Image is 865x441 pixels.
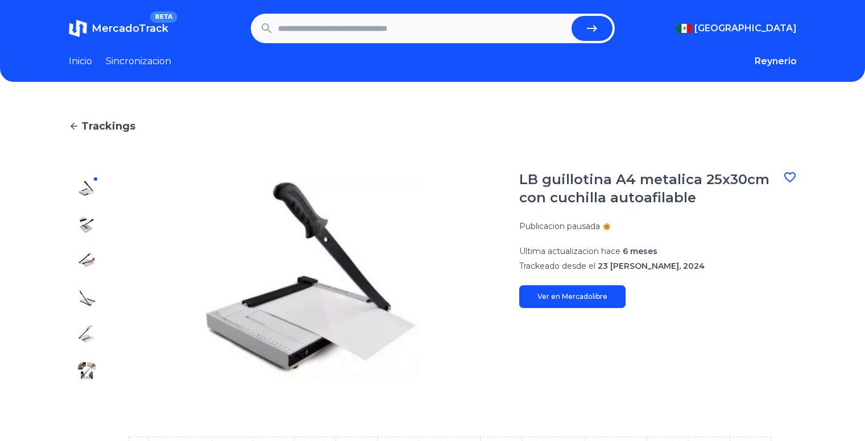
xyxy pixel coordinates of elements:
img: LB guillotina A4 metalica 25x30cm con cuchilla autoafilable [78,252,96,271]
img: LB guillotina A4 metalica 25x30cm con cuchilla autoafilable [128,170,496,389]
a: Trackings [69,118,797,134]
button: [GEOGRAPHIC_DATA] [676,22,797,35]
span: Trackings [81,118,135,134]
span: [GEOGRAPHIC_DATA] [694,22,797,35]
img: LB guillotina A4 metalica 25x30cm con cuchilla autoafilable [78,180,96,198]
p: Publicacion pausada [519,220,600,232]
button: Reynerio [755,55,797,68]
span: Ultima actualizacion hace [519,246,620,256]
img: LB guillotina A4 metalica 25x30cm con cuchilla autoafilable [78,216,96,234]
a: Inicio [69,55,92,68]
img: Mexico [676,24,692,33]
img: LB guillotina A4 metalica 25x30cm con cuchilla autoafilable [78,361,96,380]
a: Sincronizacion [106,55,171,68]
span: MercadoTrack [92,22,168,35]
a: MercadoTrackBETA [69,19,168,38]
img: LB guillotina A4 metalica 25x30cm con cuchilla autoafilable [78,289,96,307]
img: LB guillotina A4 metalica 25x30cm con cuchilla autoafilable [78,325,96,343]
span: 6 meses [623,246,657,256]
img: MercadoTrack [69,19,87,38]
a: Ver en Mercadolibre [519,285,626,308]
h1: LB guillotina A4 metalica 25x30cm con cuchilla autoafilable [519,170,783,207]
span: 23 [PERSON_NAME], 2024 [598,261,705,271]
span: BETA [150,11,177,23]
span: Trackeado desde el [519,261,595,271]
